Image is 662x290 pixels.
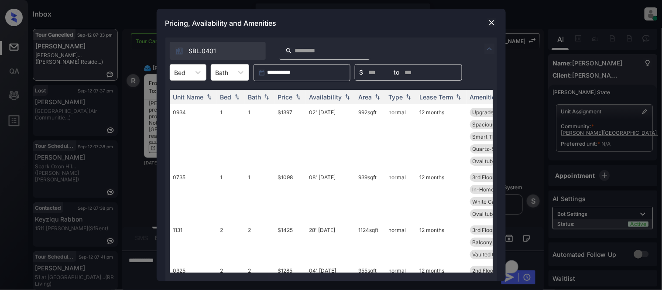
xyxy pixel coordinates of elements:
[355,104,385,169] td: 992 sqft
[306,222,355,263] td: 28' [DATE]
[473,211,493,217] span: Oval tub
[274,222,306,263] td: $1425
[274,169,306,222] td: $1098
[404,94,413,100] img: sorting
[262,94,271,100] img: sorting
[473,146,517,152] span: Quartz-Style Co...
[343,94,352,100] img: sorting
[355,169,385,222] td: 939 sqft
[373,94,382,100] img: sorting
[385,169,416,222] td: normal
[473,121,512,128] span: Spacious Closet
[420,93,453,101] div: Lease Term
[248,93,261,101] div: Bath
[233,94,241,100] img: sorting
[473,174,495,181] span: 3rd Floor
[309,93,342,101] div: Availability
[487,18,496,27] img: close
[473,109,507,116] span: Upgrades: 1x1
[389,93,403,101] div: Type
[217,169,245,222] td: 1
[306,169,355,222] td: 08' [DATE]
[473,239,493,246] span: Balcony
[473,133,520,140] span: Smart Thermosta...
[220,93,232,101] div: Bed
[470,93,499,101] div: Amenities
[278,93,293,101] div: Price
[360,68,364,77] span: $
[385,104,416,169] td: normal
[245,104,274,169] td: 1
[385,222,416,263] td: normal
[294,94,302,100] img: sorting
[473,251,509,258] span: Vaulted Ceiling
[484,44,495,54] img: icon-zuma
[473,227,495,233] span: 3rd Floor
[173,93,204,101] div: Unit Name
[473,186,520,193] span: In-Home Washer ...
[175,47,184,55] img: icon-zuma
[473,158,493,164] span: Oval tub
[416,104,466,169] td: 12 months
[416,222,466,263] td: 12 months
[245,222,274,263] td: 2
[416,169,466,222] td: 12 months
[189,46,216,56] span: SBL.0401
[355,222,385,263] td: 1124 sqft
[245,169,274,222] td: 1
[157,9,506,38] div: Pricing, Availability and Amenities
[217,104,245,169] td: 1
[306,104,355,169] td: 02' [DATE]
[473,267,496,274] span: 2nd Floor
[274,104,306,169] td: $1397
[359,93,372,101] div: Area
[205,94,213,100] img: sorting
[473,198,510,205] span: White Cabinets
[454,94,463,100] img: sorting
[217,222,245,263] td: 2
[285,47,292,55] img: icon-zuma
[170,222,217,263] td: 1131
[170,169,217,222] td: 0735
[394,68,400,77] span: to
[170,104,217,169] td: 0934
